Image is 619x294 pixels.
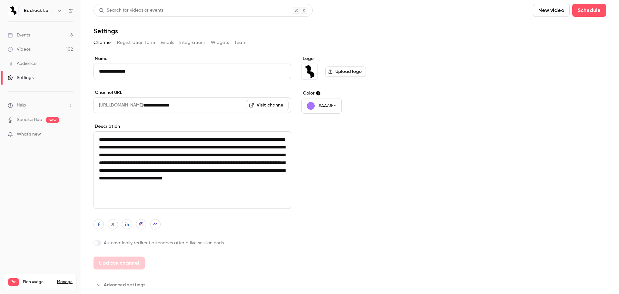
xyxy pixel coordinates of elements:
[46,117,59,123] span: new
[93,89,291,96] label: Channel URL
[65,132,73,137] iframe: Noticeable Trigger
[8,5,18,16] img: Bedrock Learning
[211,37,229,48] button: Widgets
[301,98,342,114] button: #AA73FF
[234,37,247,48] button: Team
[246,100,289,110] a: Visit channel
[17,131,41,138] span: What's new
[533,4,570,17] button: New video
[8,46,31,53] div: Videos
[8,278,19,286] span: Pro
[17,117,42,123] a: SpeakerHub
[301,56,400,80] section: Logo
[179,37,206,48] button: Integrations
[302,64,317,79] img: Bedrock Learning
[24,7,54,14] h6: Bedrock Learning
[93,37,112,48] button: Channel
[572,4,606,17] button: Schedule
[93,240,291,246] label: Automatically redirect attendees after a live session ends
[93,280,149,290] button: Advanced settings
[301,90,400,96] label: Color
[117,37,155,48] button: Registration form
[93,56,291,62] label: Name
[93,123,291,130] label: Description
[319,103,336,109] p: #AA73FF
[8,32,30,38] div: Events
[301,56,400,62] label: Logo
[8,102,73,109] li: help-dropdown-opener
[17,102,26,109] span: Help
[93,27,118,35] h1: Settings
[99,7,163,14] div: Search for videos or events
[325,66,366,77] label: Upload logo
[161,37,174,48] button: Emails
[8,75,34,81] div: Settings
[93,97,143,113] span: [URL][DOMAIN_NAME]
[57,279,73,285] a: Manage
[23,279,53,285] span: Plan usage
[8,60,36,67] div: Audience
